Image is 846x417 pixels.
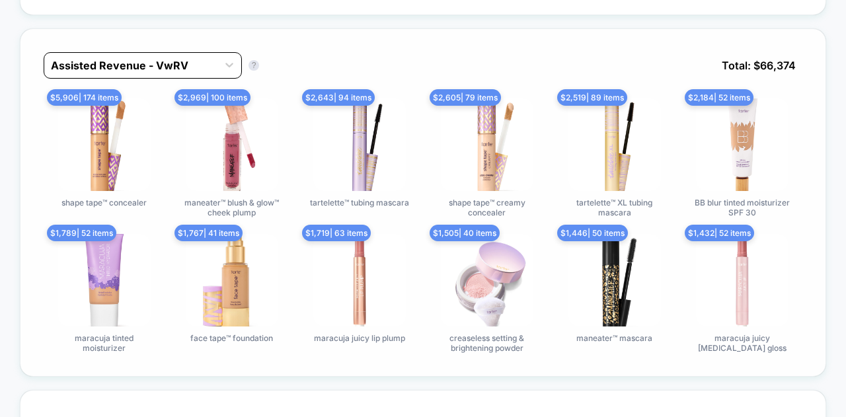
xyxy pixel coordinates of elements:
span: $ 1,767 | 41 items [174,225,243,241]
span: $ 5,906 | 174 items [47,89,122,106]
img: maracuja tinted moisturizer [58,234,151,326]
img: tartelette™ tubing mascara [313,98,406,191]
span: $ 2,519 | 89 items [557,89,627,106]
span: maracuja juicy lip plump [314,333,405,343]
img: maracuja juicy lip balm gloss [696,234,788,326]
span: face tape™ foundation [190,333,273,343]
img: shape tape™ concealer [58,98,151,191]
span: maneater™ blush & glow™ cheek plump [182,198,282,217]
span: $ 1,719 | 63 items [302,225,371,241]
button: ? [249,60,259,71]
span: BB blur tinted moisturizer SPF 30 [693,198,792,217]
span: $ 1,789 | 52 items [47,225,116,241]
span: $ 2,605 | 79 items [430,89,501,106]
img: BB blur tinted moisturizer SPF 30 [696,98,788,191]
span: tartelette™ XL tubing mascara [565,198,664,217]
img: tartelette™ XL tubing mascara [568,98,661,191]
span: tartelette™ tubing mascara [310,198,409,208]
span: $ 1,446 | 50 items [557,225,628,241]
img: creaseless setting & brightening powder [441,234,533,326]
img: maracuja juicy lip plump [313,234,406,326]
img: maneater™ mascara [568,234,661,326]
span: $ 1,432 | 52 items [685,225,754,241]
span: creaseless setting & brightening powder [438,333,537,353]
span: maracuja juicy [MEDICAL_DATA] gloss [693,333,792,353]
span: $ 2,969 | 100 items [174,89,250,106]
span: shape tape™ creamy concealer [438,198,537,217]
span: maneater™ mascara [576,333,652,343]
span: maracuja tinted moisturizer [55,333,154,353]
img: shape tape™ creamy concealer [441,98,533,191]
span: shape tape™ concealer [61,198,147,208]
span: $ 2,643 | 94 items [302,89,375,106]
img: maneater™ blush & glow™ cheek plump [186,98,278,191]
span: $ 2,184 | 52 items [685,89,753,106]
span: $ 1,505 | 40 items [430,225,500,241]
span: Total: $ 66,374 [715,52,802,79]
img: face tape™ foundation [186,234,278,326]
